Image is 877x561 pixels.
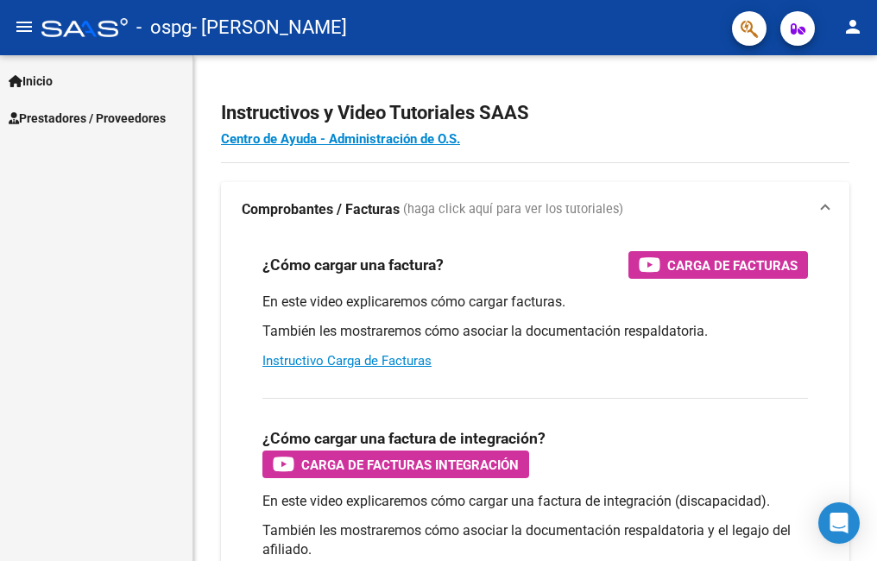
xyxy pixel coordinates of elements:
[221,131,460,147] a: Centro de Ayuda - Administración de O.S.
[403,200,623,219] span: (haga click aquí para ver los tutoriales)
[842,16,863,37] mat-icon: person
[262,521,808,559] p: También les mostraremos cómo asociar la documentación respaldatoria y el legajo del afiliado.
[667,255,798,276] span: Carga de Facturas
[262,293,808,312] p: En este video explicaremos cómo cargar facturas.
[192,9,347,47] span: - [PERSON_NAME]
[262,353,432,369] a: Instructivo Carga de Facturas
[262,253,444,277] h3: ¿Cómo cargar una factura?
[262,426,546,451] h3: ¿Cómo cargar una factura de integración?
[301,454,519,476] span: Carga de Facturas Integración
[221,97,849,129] h2: Instructivos y Video Tutoriales SAAS
[262,322,808,341] p: También les mostraremos cómo asociar la documentación respaldatoria.
[9,72,53,91] span: Inicio
[14,16,35,37] mat-icon: menu
[262,492,808,511] p: En este video explicaremos cómo cargar una factura de integración (discapacidad).
[221,182,849,237] mat-expansion-panel-header: Comprobantes / Facturas (haga click aquí para ver los tutoriales)
[136,9,192,47] span: - ospg
[242,200,400,219] strong: Comprobantes / Facturas
[9,109,166,128] span: Prestadores / Proveedores
[818,502,860,544] div: Open Intercom Messenger
[628,251,808,279] button: Carga de Facturas
[262,451,529,478] button: Carga de Facturas Integración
